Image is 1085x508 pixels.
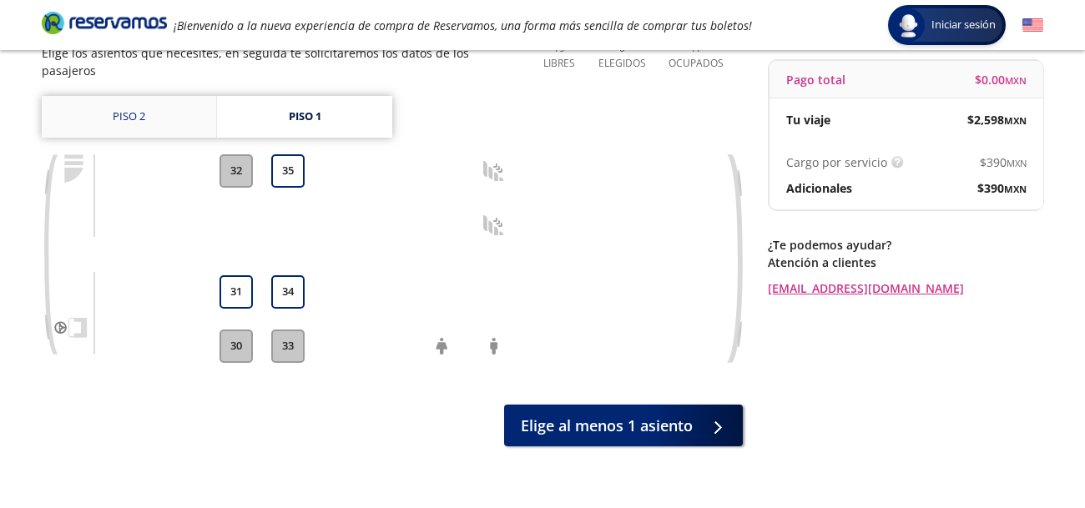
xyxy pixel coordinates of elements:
p: Tu viaje [786,111,830,128]
button: 35 [271,154,305,188]
span: Elige al menos 1 asiento [521,415,693,437]
i: Brand Logo [42,10,167,35]
p: Adicionales [786,179,852,197]
small: MXN [1004,114,1027,127]
p: 0 Elegidos [594,41,649,71]
a: Piso 2 [42,96,216,138]
p: Atención a clientes [768,254,1043,271]
div: Piso 1 [289,108,321,125]
button: 33 [271,329,305,363]
p: ¿Te podemos ayudar? [768,236,1043,254]
button: 32 [220,154,253,188]
button: Elige al menos 1 asiento [504,405,743,446]
button: English [1022,15,1043,36]
small: MXN [1007,157,1027,169]
p: 19 Libres [537,41,582,71]
button: 34 [271,275,305,309]
a: Piso 1 [217,96,392,138]
p: Pago total [786,71,845,88]
span: $ 390 [977,179,1027,197]
button: 30 [220,329,253,363]
small: MXN [1005,74,1027,87]
span: $ 0.00 [975,71,1027,88]
em: ¡Bienvenido a la nueva experiencia de compra de Reservamos, una forma más sencilla de comprar tus... [174,18,752,33]
small: MXN [1004,183,1027,195]
span: $ 390 [980,153,1027,171]
a: Brand Logo [42,10,167,40]
p: 17 Ocupados [662,41,730,71]
p: Cargo por servicio [786,153,887,171]
a: [EMAIL_ADDRESS][DOMAIN_NAME] [768,279,1043,297]
p: Elige los asientos que necesites, en seguida te solicitaremos los datos de los pasajeros [42,44,520,79]
span: Iniciar sesión [925,17,1002,33]
button: 31 [220,275,253,309]
span: $ 2,598 [967,111,1027,128]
